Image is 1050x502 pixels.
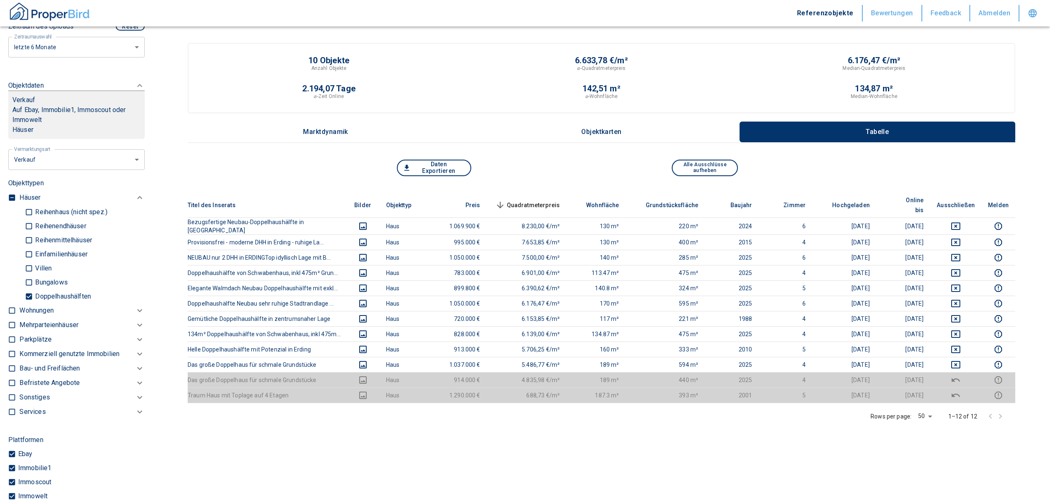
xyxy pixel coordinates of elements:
p: Villen [33,265,52,272]
button: deselect this listing [937,314,975,324]
td: 4 [759,357,812,372]
td: [DATE] [876,265,930,280]
td: 5 [759,280,812,296]
td: 1.037.000 € [433,357,487,372]
th: Gemütliche Doppelhaushälfte in zentrumsnaher Lage [188,311,346,326]
span: Baujahr [717,200,752,210]
td: 594 m² [626,357,705,372]
p: ⌀-Zeit Online [314,93,344,100]
button: images [353,221,373,231]
button: report this listing [988,344,1009,354]
td: 1988 [705,311,759,326]
button: report this listing [988,283,1009,293]
button: deselect this listing [937,360,975,370]
td: 6 [759,296,812,311]
td: 6 [759,218,812,234]
td: 2015 [705,234,759,250]
td: 393 m² [626,387,705,403]
button: images [353,253,373,263]
td: [DATE] [876,326,930,342]
td: 2010 [705,342,759,357]
td: Haus [379,372,433,387]
button: Daten Exportieren [397,160,471,176]
th: Titel des Inserats [188,193,346,218]
td: [DATE] [876,342,930,357]
button: report this listing [988,329,1009,339]
button: report this listing [988,221,1009,231]
td: [DATE] [812,265,876,280]
td: 688,73 €/m² [487,387,567,403]
button: report this listing [988,375,1009,385]
img: ProperBird Logo and Home Button [8,1,91,22]
td: 2001 [705,387,759,403]
span: Hochgeladen [819,200,870,210]
p: Objekttypen [8,178,145,188]
td: 5.706,25 €/m² [487,342,567,357]
span: Preis [452,200,480,210]
button: images [353,390,373,400]
p: Immowelt [16,493,48,500]
td: 2024 [705,218,759,234]
td: Haus [379,250,433,265]
p: 10 Objekte [308,56,349,65]
p: Reihenmittelhäuser [33,237,92,244]
td: 2025 [705,326,759,342]
p: Tabelle [857,128,898,136]
button: deselect this listing [937,329,975,339]
div: wrapped label tabs example [188,122,1015,142]
p: 6.176,47 €/m² [848,56,900,65]
p: Immobilie1 [16,465,52,471]
td: Haus [379,234,433,250]
td: 1.050.000 € [433,250,487,265]
td: [DATE] [876,280,930,296]
div: ObjektdatenVerkaufAuf Ebay, Immobilie1, Immoscout oder ImmoweltHäuser [8,72,145,147]
a: ProperBird Logo and Home Button [8,1,91,25]
td: [DATE] [812,326,876,342]
td: 140 m² [566,250,626,265]
td: 4 [759,265,812,280]
th: Melden [981,193,1015,218]
p: Kommerziell genutzte Immobilien [19,349,119,359]
td: 220 m² [626,218,705,234]
td: Haus [379,280,433,296]
td: [DATE] [812,234,876,250]
td: 140.8 m² [566,280,626,296]
p: Median-Quadratmeterpreis [842,65,905,72]
td: 2025 [705,372,759,387]
td: 221 m² [626,311,705,326]
th: Bezugsfertige Neubau-Doppelhaushälfte in [GEOGRAPHIC_DATA] [188,218,346,234]
td: 1.290.000 € [433,387,487,403]
span: Grundstücksfläche [632,200,699,210]
button: deselect this listing [937,390,975,400]
td: 995.000 € [433,234,487,250]
th: Das große Doppelhaus für schmale Grundstücke [188,357,346,372]
td: 828.000 € [433,326,487,342]
p: Rows per page: [871,412,912,421]
div: Wohnungen [19,304,145,318]
button: report this listing [988,314,1009,324]
p: Median-Wohnfläche [851,93,897,100]
td: 1.069.900 € [433,218,487,234]
p: Objektkarten [581,128,622,136]
p: Mehrparteienhäuser [19,320,79,330]
button: images [353,360,373,370]
td: Haus [379,296,433,311]
button: report this listing [988,299,1009,308]
td: 170 m² [566,296,626,311]
td: [DATE] [812,218,876,234]
td: 4.835,98 €/m² [487,372,567,387]
div: letzte 6 Monate [8,36,145,58]
td: 4 [759,326,812,342]
button: deselect this listing [937,268,975,278]
p: 2.194,07 Tage [302,84,355,93]
button: deselect this listing [937,375,975,385]
span: Online bis [883,195,924,215]
td: 914.000 € [433,372,487,387]
div: Mehrparteienhäuser [19,318,145,332]
p: Häuser [12,125,141,135]
td: 130 m² [566,218,626,234]
td: [DATE] [876,372,930,387]
th: NEUBAU nur 2 DHH in ERDINGTop idyllisch Lage mit B... [188,250,346,265]
p: Sonstiges [19,392,50,402]
span: Objekttyp [386,200,425,210]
